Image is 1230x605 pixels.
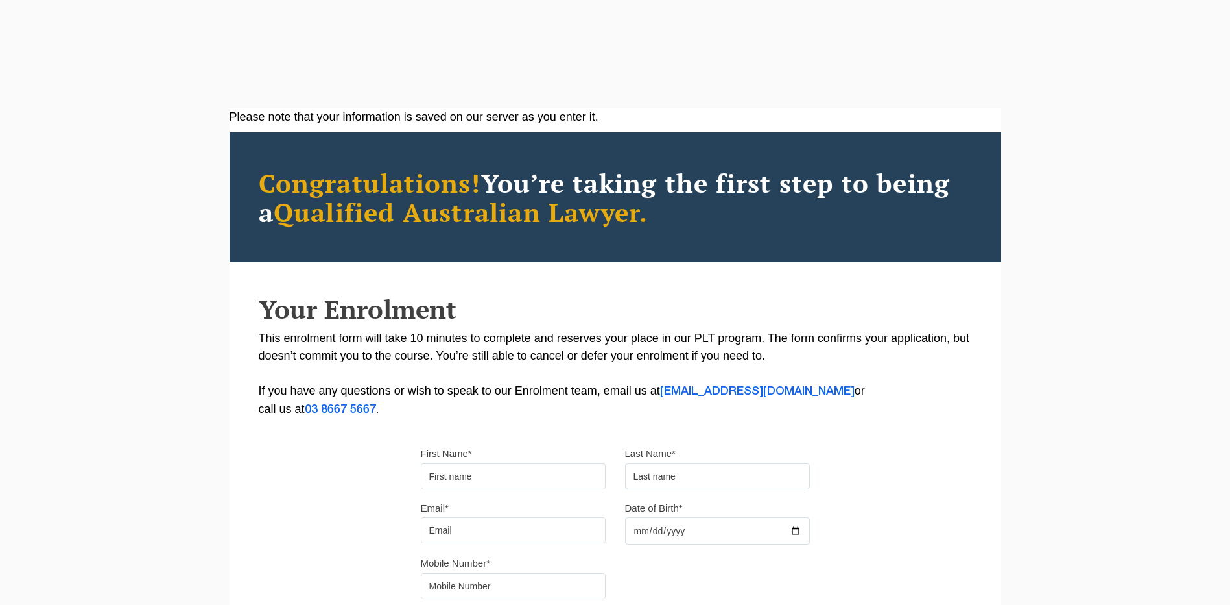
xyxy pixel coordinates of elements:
input: Email [421,517,606,543]
div: Please note that your information is saved on our server as you enter it. [230,108,1001,126]
input: Last name [625,463,810,489]
a: 03 8667 5667 [305,404,376,415]
label: Mobile Number* [421,557,491,570]
label: Date of Birth* [625,502,683,515]
span: Qualified Australian Lawyer. [274,195,648,229]
h2: Your Enrolment [259,295,972,323]
p: This enrolment form will take 10 minutes to complete and reserves your place in our PLT program. ... [259,330,972,419]
a: [EMAIL_ADDRESS][DOMAIN_NAME] [660,386,855,397]
h2: You’re taking the first step to being a [259,168,972,227]
label: Email* [421,502,449,515]
input: First name [421,463,606,489]
label: First Name* [421,447,472,460]
span: Congratulations! [259,166,481,200]
label: Last Name* [625,447,676,460]
input: Mobile Number [421,573,606,599]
